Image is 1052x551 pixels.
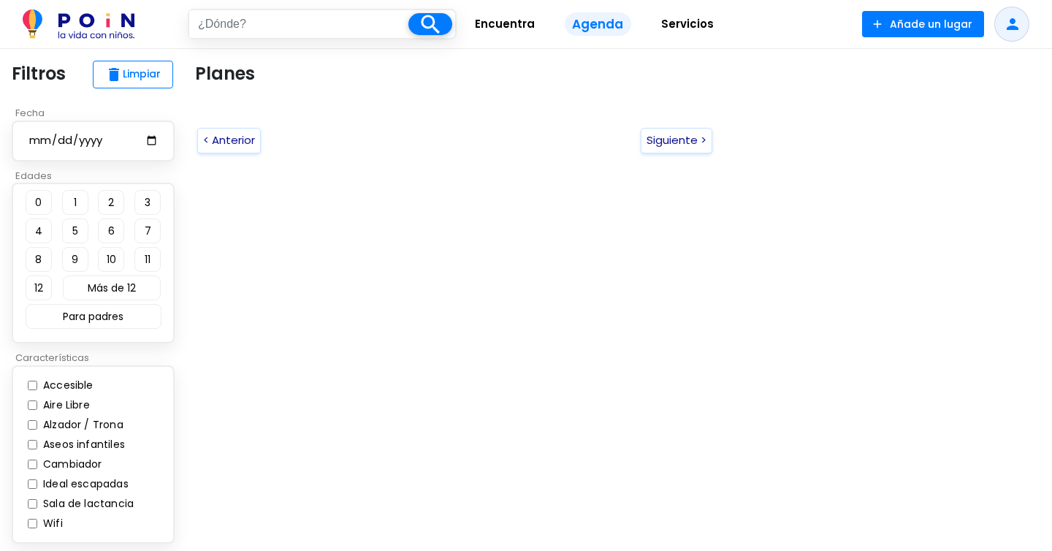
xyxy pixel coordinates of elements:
[39,437,125,452] label: Aseos infantiles
[26,190,52,215] button: 0
[189,10,408,38] input: ¿Dónde?
[862,11,984,37] button: Añade un lugar
[39,516,63,531] label: Wifi
[641,128,712,153] button: Siguiente >
[39,378,94,393] label: Accesible
[195,61,255,87] p: Planes
[62,190,88,215] button: 1
[39,476,129,492] label: Ideal escapadas
[12,106,183,121] p: Fecha
[98,190,124,215] button: 2
[39,417,123,433] label: Alzador / Trona
[12,351,183,365] p: Características
[134,218,161,243] button: 7
[565,12,630,37] span: Agenda
[134,247,161,272] button: 11
[457,7,553,42] a: Encuentra
[12,169,183,183] p: Edades
[105,66,123,83] span: delete
[12,61,66,87] p: Filtros
[134,190,161,215] button: 3
[468,12,541,36] span: Encuentra
[643,7,732,42] a: Servicios
[553,7,642,42] a: Agenda
[93,61,173,88] button: deleteLimpiar
[26,247,52,272] button: 8
[39,398,90,413] label: Aire Libre
[655,12,720,36] span: Servicios
[39,496,134,512] label: Sala de lactancia
[26,218,52,243] button: 4
[98,218,124,243] button: 6
[39,457,102,472] label: Cambiador
[63,275,161,300] button: Más de 12
[23,9,134,39] img: POiN
[62,218,88,243] button: 5
[62,247,88,272] button: 9
[418,12,443,37] i: search
[26,275,52,300] button: 12
[26,304,161,329] button: Para padres
[197,128,261,153] button: < Anterior
[98,247,124,272] button: 10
